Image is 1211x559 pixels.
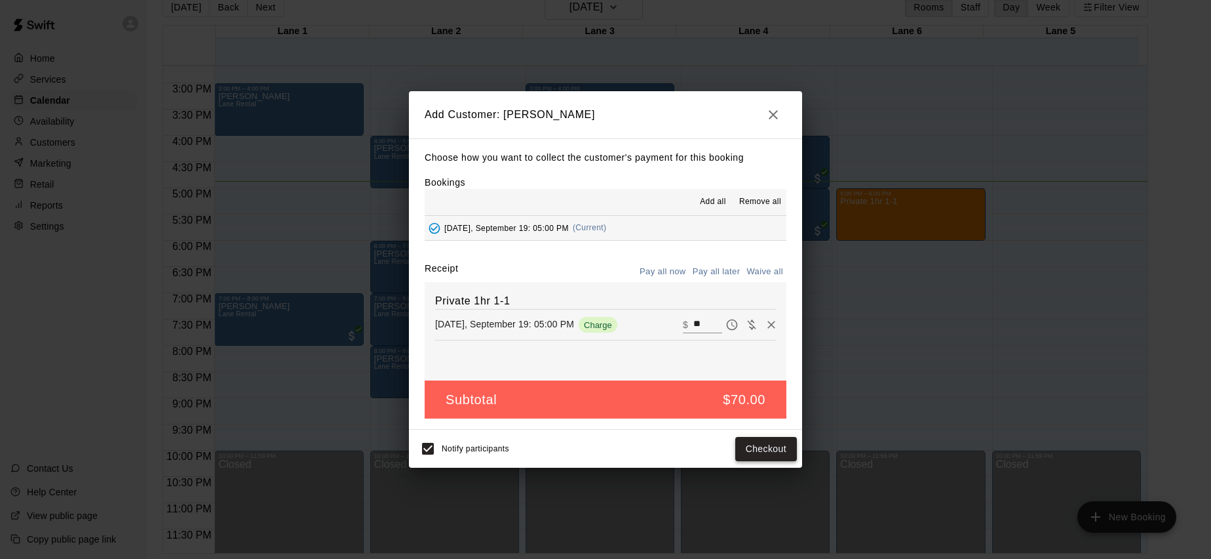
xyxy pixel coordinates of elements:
[636,262,689,282] button: Pay all now
[446,391,497,409] h5: Subtotal
[739,196,781,209] span: Remove all
[734,192,786,213] button: Remove all
[573,223,607,232] span: (Current)
[683,318,688,331] p: $
[435,318,574,331] p: [DATE], September 19: 05:00 PM
[425,262,458,282] label: Receipt
[425,216,786,240] button: Added - Collect Payment[DATE], September 19: 05:00 PM(Current)
[442,445,509,454] span: Notify participants
[735,437,797,461] button: Checkout
[579,320,617,330] span: Charge
[425,177,465,188] label: Bookings
[444,223,569,232] span: [DATE], September 19: 05:00 PM
[435,293,776,310] h6: Private 1hr 1-1
[700,196,726,209] span: Add all
[689,262,744,282] button: Pay all later
[425,218,444,238] button: Added - Collect Payment
[743,262,786,282] button: Waive all
[409,91,802,138] h2: Add Customer: [PERSON_NAME]
[722,318,742,329] span: Pay later
[692,192,734,213] button: Add all
[723,391,765,409] h5: $70.00
[761,315,781,335] button: Remove
[742,318,761,329] span: Waive payment
[425,150,786,166] p: Choose how you want to collect the customer's payment for this booking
